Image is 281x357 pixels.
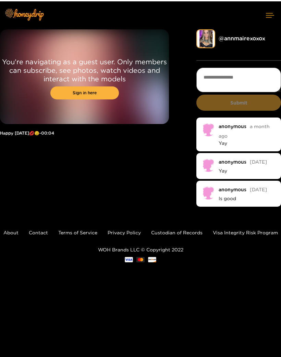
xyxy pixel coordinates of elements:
img: no-avatar.png [201,121,215,135]
a: @ annmairexoxox [219,34,265,40]
a: Sign in here [50,85,119,98]
p: Yay [219,166,276,173]
a: Visa Integrity Risk Program [213,229,278,234]
a: Terms of Service [58,229,97,234]
span: [DATE] [250,186,267,191]
p: Yay [219,139,276,145]
div: anonymous [219,158,246,163]
p: Is good [219,194,276,200]
div: anonymous [219,122,246,127]
button: Submit [196,93,281,109]
a: Contact [29,229,48,234]
img: annmairexoxox [196,28,215,47]
div: anonymous [219,186,246,191]
a: Privacy Policy [108,229,141,234]
img: no-avatar.png [201,184,215,198]
span: [DATE] [250,158,267,163]
a: About [3,229,19,234]
a: Custodian of Records [151,229,203,234]
img: no-avatar.png [201,157,215,170]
